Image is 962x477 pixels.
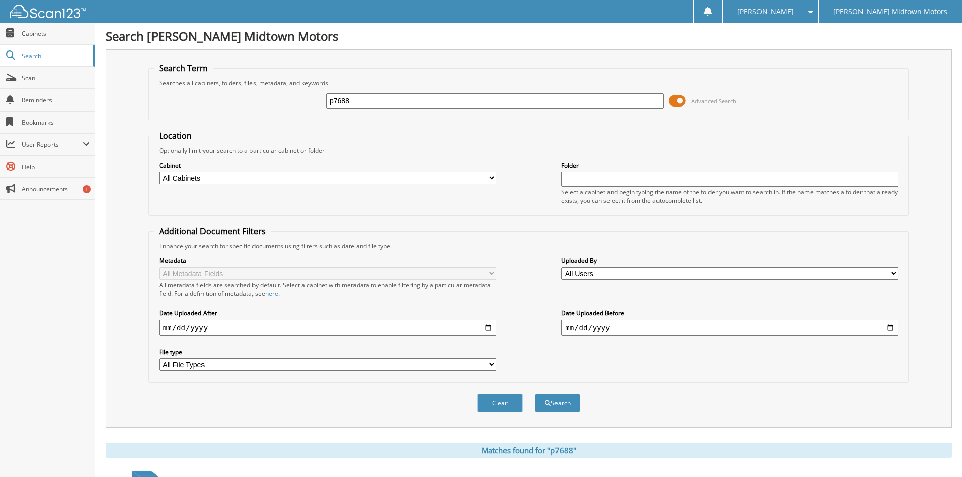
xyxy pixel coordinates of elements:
[154,242,903,250] div: Enhance your search for specific documents using filters such as date and file type.
[154,146,903,155] div: Optionally limit your search to a particular cabinet or folder
[22,74,90,82] span: Scan
[10,5,86,18] img: scan123-logo-white.svg
[106,28,952,44] h1: Search [PERSON_NAME] Midtown Motors
[22,163,90,171] span: Help
[561,188,898,205] div: Select a cabinet and begin typing the name of the folder you want to search in. If the name match...
[159,348,496,356] label: File type
[154,130,197,141] legend: Location
[22,96,90,104] span: Reminders
[154,79,903,87] div: Searches all cabinets, folders, files, metadata, and keywords
[561,161,898,170] label: Folder
[477,394,523,412] button: Clear
[561,320,898,336] input: end
[154,63,213,74] legend: Search Term
[265,289,278,298] a: here
[561,256,898,265] label: Uploaded By
[22,29,90,38] span: Cabinets
[83,185,91,193] div: 1
[535,394,580,412] button: Search
[159,256,496,265] label: Metadata
[159,281,496,298] div: All metadata fields are searched by default. Select a cabinet with metadata to enable filtering b...
[561,309,898,317] label: Date Uploaded Before
[159,161,496,170] label: Cabinet
[22,185,90,193] span: Announcements
[22,51,88,60] span: Search
[833,9,947,15] span: [PERSON_NAME] Midtown Motors
[106,443,952,458] div: Matches found for "p7688"
[159,309,496,317] label: Date Uploaded After
[22,140,83,149] span: User Reports
[737,9,794,15] span: [PERSON_NAME]
[691,97,736,105] span: Advanced Search
[159,320,496,336] input: start
[154,226,271,237] legend: Additional Document Filters
[22,118,90,127] span: Bookmarks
